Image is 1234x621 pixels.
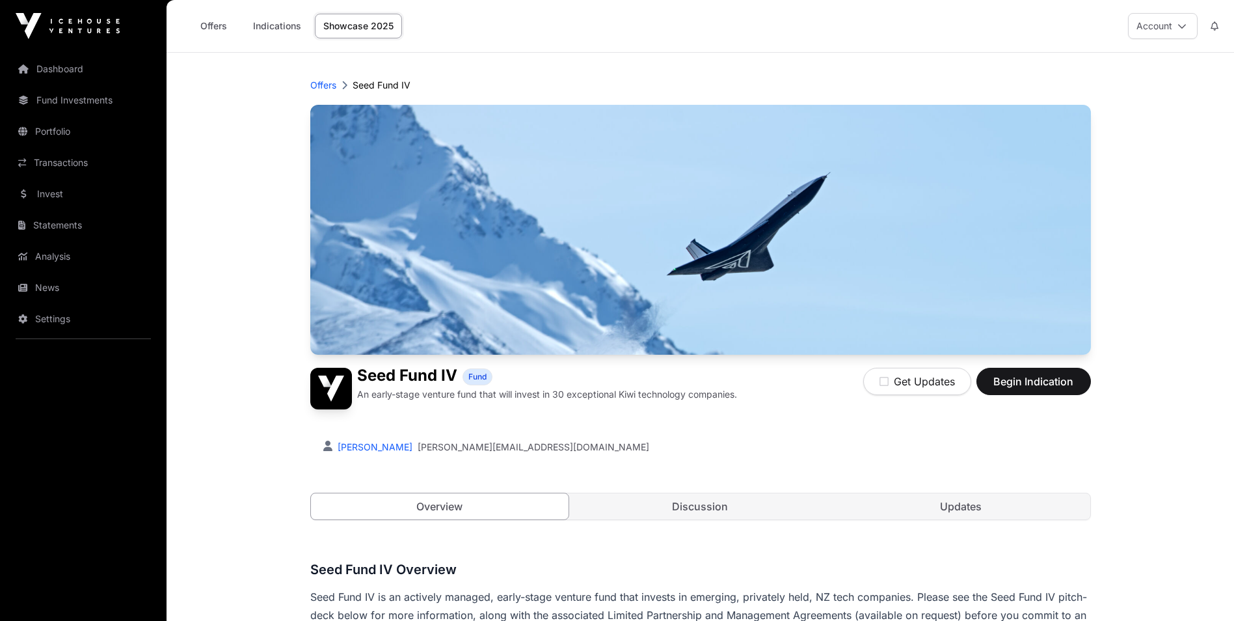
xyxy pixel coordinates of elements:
[10,305,156,333] a: Settings
[10,211,156,240] a: Statements
[571,493,829,519] a: Discussion
[315,14,402,38] a: Showcase 2025
[10,242,156,271] a: Analysis
[976,368,1091,395] button: Begin Indication
[310,79,336,92] a: Offers
[16,13,120,39] img: Icehouse Ventures Logo
[418,441,649,454] a: [PERSON_NAME][EMAIL_ADDRESS][DOMAIN_NAME]
[335,441,412,452] a: [PERSON_NAME]
[245,14,310,38] a: Indications
[357,368,457,385] h1: Seed Fund IV
[10,55,156,83] a: Dashboard
[832,493,1090,519] a: Updates
[353,79,410,92] p: Seed Fund IV
[10,117,156,146] a: Portfolio
[976,381,1091,394] a: Begin Indication
[993,374,1075,389] span: Begin Indication
[310,493,570,520] a: Overview
[1128,13,1198,39] button: Account
[10,86,156,115] a: Fund Investments
[10,273,156,302] a: News
[10,180,156,208] a: Invest
[357,388,737,401] p: An early-stage venture fund that will invest in 30 exceptional Kiwi technology companies.
[468,372,487,382] span: Fund
[310,559,1091,580] h3: Seed Fund IV Overview
[311,493,1090,519] nav: Tabs
[310,368,352,409] img: Seed Fund IV
[863,368,971,395] button: Get Updates
[10,148,156,177] a: Transactions
[187,14,239,38] a: Offers
[310,105,1091,355] img: Seed Fund IV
